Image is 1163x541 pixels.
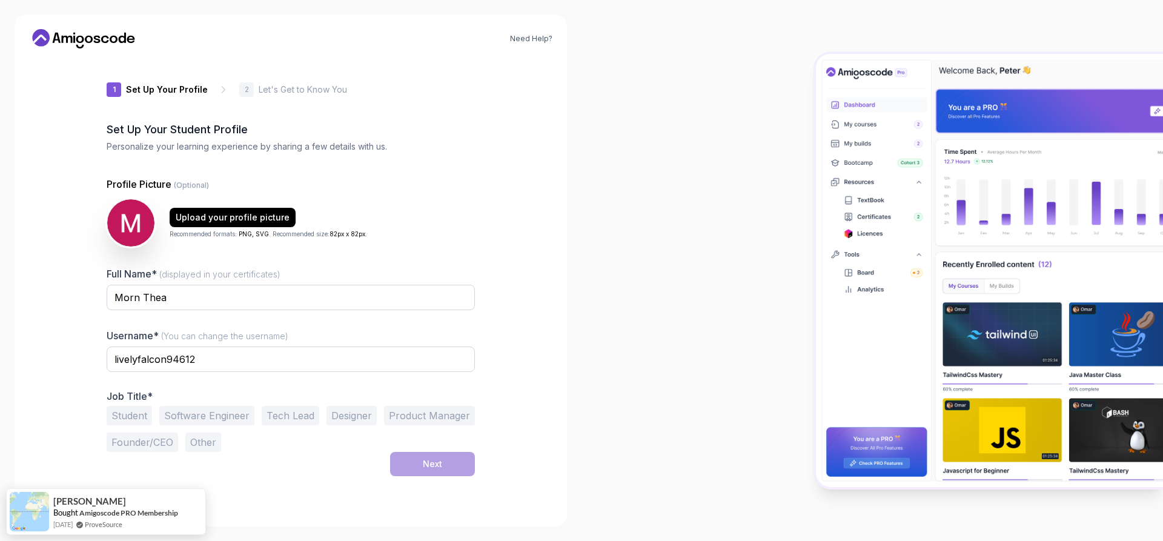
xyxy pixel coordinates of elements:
img: user profile image [107,199,154,247]
a: ProveSource [85,519,122,529]
span: [PERSON_NAME] [53,496,126,506]
span: PNG, SVG [239,230,269,237]
button: Product Manager [384,406,475,425]
label: Username* [107,330,288,342]
button: Software Engineer [159,406,254,425]
label: Full Name* [107,268,280,280]
button: Other [185,433,221,452]
span: [DATE] [53,519,73,529]
p: 2 [245,86,249,93]
button: Tech Lead [262,406,319,425]
button: Next [390,452,475,476]
span: Bought [53,508,78,517]
div: Next [423,458,442,470]
p: Let's Get to Know You [259,84,347,96]
p: Job Title* [107,390,475,402]
p: 1 [113,86,116,93]
p: Profile Picture [107,177,475,191]
button: Student [107,406,152,425]
button: Founder/CEO [107,433,178,452]
img: Amigoscode Dashboard [816,54,1163,486]
h2: Set Up Your Student Profile [107,121,475,138]
button: Designer [326,406,377,425]
div: Upload your profile picture [176,211,290,224]
button: Upload your profile picture [170,208,296,227]
img: provesource social proof notification image [10,492,49,531]
span: 82px x 82px [330,230,365,237]
span: (Optional) [174,181,209,190]
span: (displayed in your certificates) [159,269,280,279]
a: Need Help? [510,34,552,44]
a: Amigoscode PRO Membership [79,508,178,518]
span: (You can change the username) [161,331,288,341]
p: Set Up Your Profile [126,84,208,96]
input: Enter your Full Name [107,285,475,310]
a: Home link [29,29,138,48]
input: Enter your Username [107,347,475,372]
p: Recommended formats: . Recommended size: . [170,230,367,239]
p: Personalize your learning experience by sharing a few details with us. [107,141,475,153]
